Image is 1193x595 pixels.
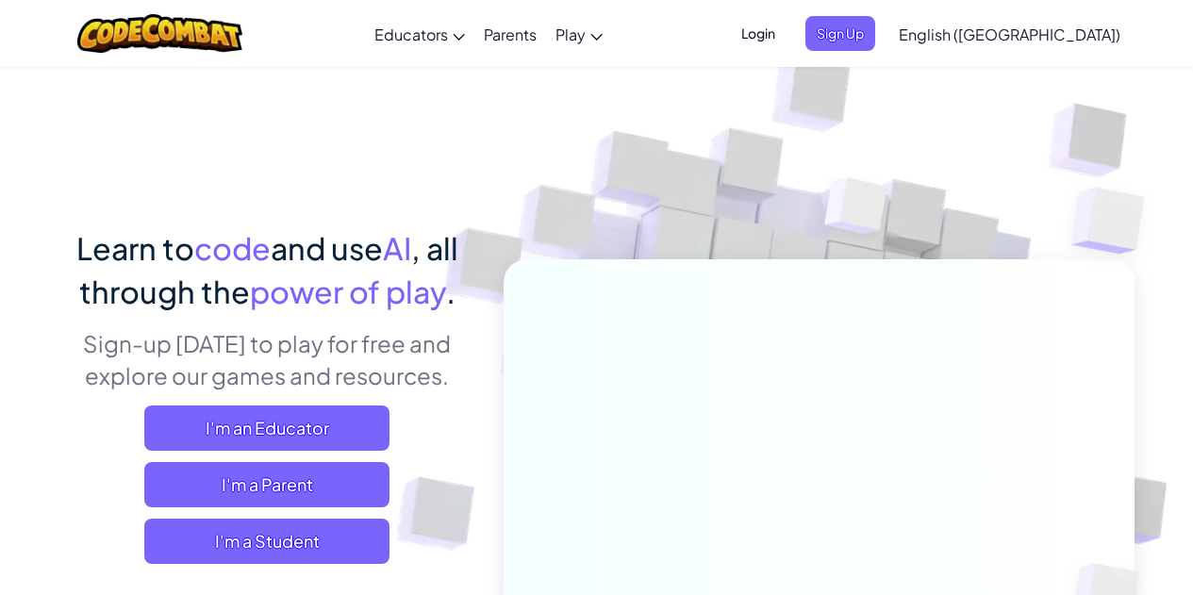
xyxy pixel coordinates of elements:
[383,229,411,267] span: AI
[77,14,242,53] img: CodeCombat logo
[446,273,456,310] span: .
[365,8,474,59] a: Educators
[788,140,924,281] img: Overlap cubes
[374,25,448,44] span: Educators
[555,25,586,44] span: Play
[76,229,194,267] span: Learn to
[474,8,546,59] a: Parents
[899,25,1120,44] span: English ([GEOGRAPHIC_DATA])
[250,273,446,310] span: power of play
[889,8,1130,59] a: English ([GEOGRAPHIC_DATA])
[144,462,389,507] a: I'm a Parent
[194,229,271,267] span: code
[805,16,875,51] button: Sign Up
[546,8,612,59] a: Play
[730,16,787,51] button: Login
[271,229,383,267] span: and use
[59,327,475,391] p: Sign-up [DATE] to play for free and explore our games and resources.
[144,519,389,564] button: I'm a Student
[144,405,389,451] a: I'm an Educator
